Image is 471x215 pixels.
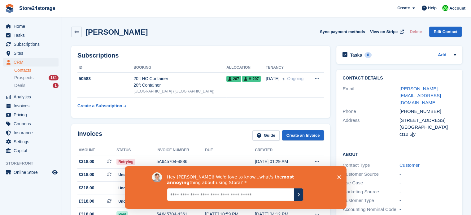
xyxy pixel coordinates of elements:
span: Uncollectible [116,198,143,204]
div: - [399,179,456,187]
a: Preview store [51,169,59,176]
span: View on Stripe [370,29,398,35]
a: menu [3,101,59,110]
div: 50583 [77,75,133,82]
div: - [399,206,456,213]
span: Insurance [14,128,51,137]
span: Analytics [14,92,51,101]
div: Phone [342,108,399,115]
span: Invoices [14,101,51,110]
div: [GEOGRAPHIC_DATA] [399,124,456,131]
div: Contact Type [342,162,399,169]
div: - [399,171,456,178]
div: 134 [49,75,59,80]
th: Invoice number [156,145,205,155]
div: Marketing Source [342,188,399,196]
span: Deals [14,83,25,88]
div: Customer Type [342,197,399,204]
th: Amount [77,145,116,155]
span: Storefront [6,160,62,166]
a: menu [3,110,59,119]
a: Customer [399,162,420,168]
a: menu [3,58,59,67]
a: Edit Contact [429,27,462,37]
span: Subscriptions [14,40,51,49]
span: Retrying [116,159,135,165]
span: Coupons [14,119,51,128]
th: ID [77,63,133,73]
img: stora-icon-8386f47178a22dfd0bd8f6a31ec36ba5ce8667c1dd55bd0f319d3a0aa187defe.svg [5,4,14,13]
div: [GEOGRAPHIC_DATA] ([GEOGRAPHIC_DATA]) [133,88,226,94]
div: Customer Source [342,171,399,178]
a: View on Stripe [368,27,405,37]
a: menu [3,92,59,101]
a: Contacts [14,67,59,73]
th: Created [255,145,305,155]
div: ct12 6jy [399,131,456,138]
a: [PERSON_NAME][EMAIL_ADDRESS][DOMAIN_NAME] [399,86,441,105]
div: 1 [53,83,59,88]
h2: [PERSON_NAME] [85,28,148,36]
a: Deals 1 [14,82,59,89]
a: menu [3,119,59,128]
a: menu [3,49,59,58]
span: CRM [14,58,51,67]
button: Delete [407,27,424,37]
th: Due [205,145,255,155]
a: menu [3,168,59,177]
h2: Contact Details [342,76,456,81]
div: Use Case [342,179,399,187]
span: Help [428,5,437,11]
span: £318.00 [79,185,94,191]
div: Address [342,117,399,138]
a: menu [3,137,59,146]
a: Guide [252,130,280,140]
div: - [399,197,456,204]
span: Ongoing [287,76,303,81]
span: Uncollectible [116,172,143,178]
a: Create a Subscription [77,100,126,112]
div: [DATE] 01:29 AM [255,158,305,165]
h2: About [342,151,456,157]
button: Sync payment methods [320,27,365,37]
span: £318.00 [79,171,94,178]
span: Settings [14,137,51,146]
span: Sites [14,49,51,58]
span: £318.00 [79,158,94,165]
th: Tenancy [266,63,309,73]
th: Allocation [226,63,266,73]
a: menu [3,40,59,49]
a: Store24storage [17,3,58,13]
div: Email [342,85,399,106]
span: Uncollectible [116,185,143,191]
div: 5A645704-4886 [156,158,205,165]
a: menu [3,31,59,40]
h2: Subscriptions [77,52,324,59]
span: Account [449,5,465,11]
span: Prospects [14,75,33,81]
a: menu [3,22,59,31]
span: Tasks [14,31,51,40]
a: Prospects 134 [14,75,59,81]
span: 267 [226,76,241,82]
div: 0 [364,52,372,58]
span: £318.00 [79,198,94,204]
span: Online Store [14,168,51,177]
div: - [399,188,456,196]
h2: Tasks [350,52,362,58]
span: Home [14,22,51,31]
div: 20ft HC Container 20ft Container [133,75,226,88]
a: Create an Invoice [282,130,324,140]
iframe: Survey by David from Stora [125,166,347,209]
div: [STREET_ADDRESS] [399,117,456,124]
a: menu [3,146,59,155]
span: [DATE] [266,75,279,82]
h2: Invoices [77,130,102,140]
div: Accounting Nominal Code [342,206,399,213]
th: Booking [133,63,226,73]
